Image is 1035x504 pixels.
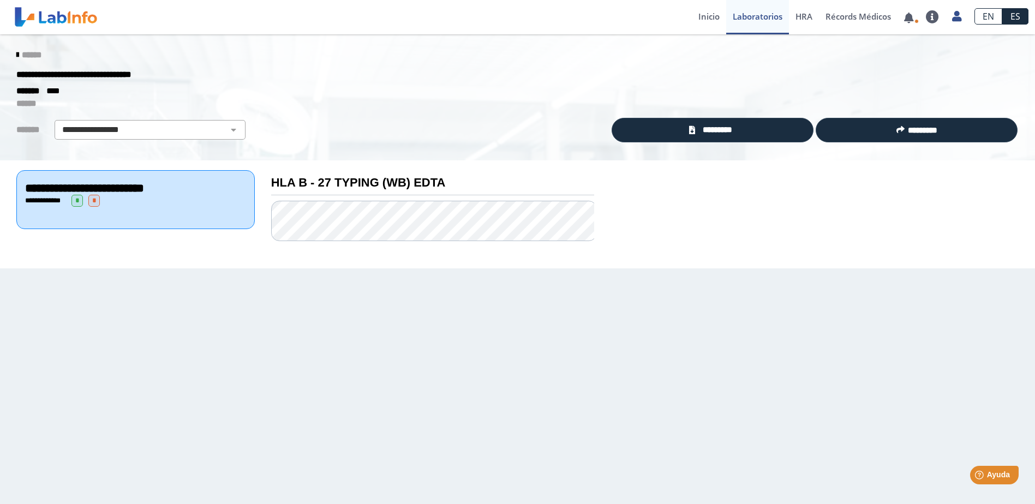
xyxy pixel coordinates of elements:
[1002,8,1028,25] a: ES
[795,11,812,22] span: HRA
[938,461,1023,492] iframe: Help widget launcher
[974,8,1002,25] a: EN
[271,176,446,189] b: HLA B - 27 TYPING (WB) EDTA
